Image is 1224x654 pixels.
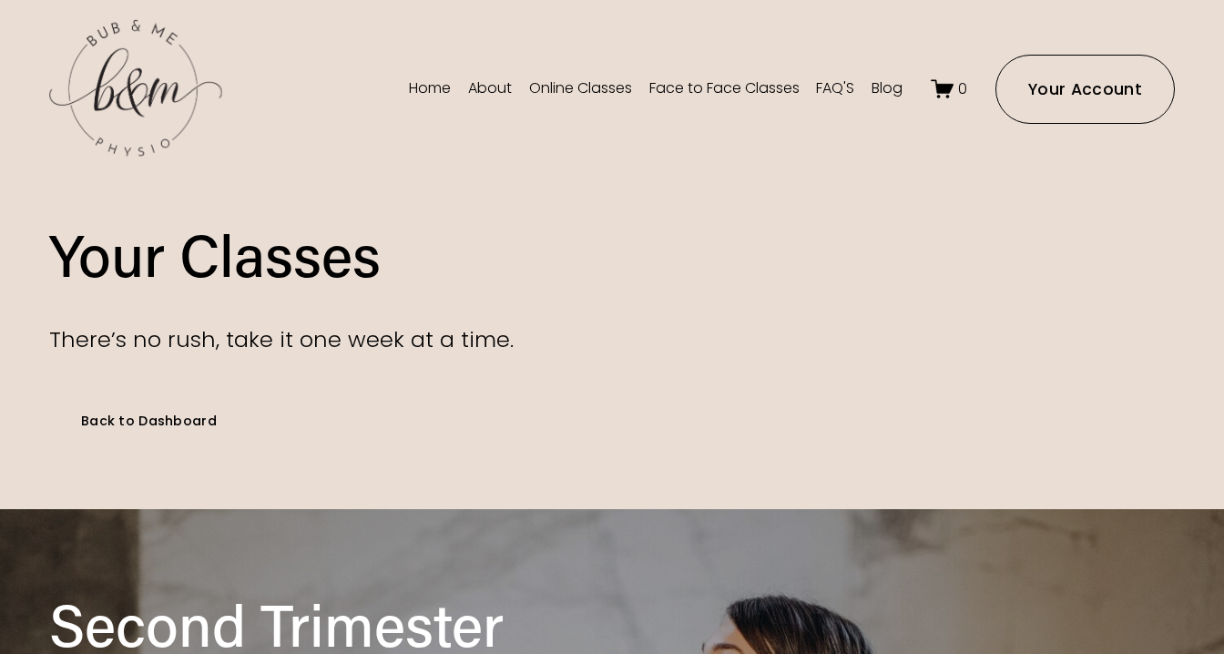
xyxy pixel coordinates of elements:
p: There’s no rush, take it one week at a time. [49,320,893,359]
a: Your Account [995,55,1176,124]
a: Face to Face Classes [649,75,800,104]
a: 0 items in cart [931,77,967,100]
a: Blog [872,75,903,104]
a: Online Classes [529,75,632,104]
a: About [468,75,512,104]
a: Home [409,75,451,104]
h1: Your Classes [49,219,893,291]
ms-portal-inner: Your Account [1028,78,1142,100]
a: FAQ'S [816,75,854,104]
img: bubandme [49,18,222,159]
a: Back to Dashboard [49,390,249,453]
span: 0 [958,78,967,99]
